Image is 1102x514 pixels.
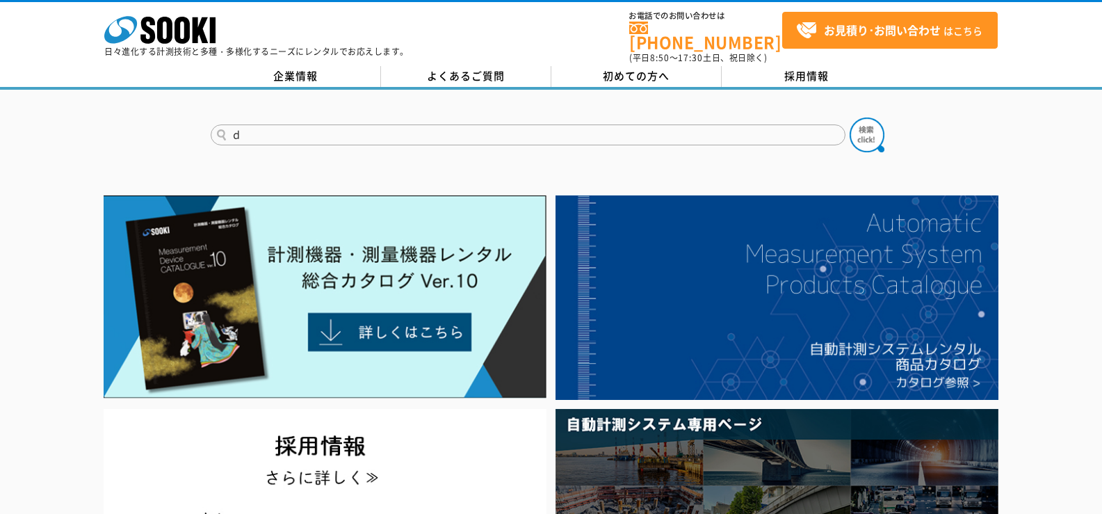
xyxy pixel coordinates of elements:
[678,51,703,64] span: 17:30
[381,66,551,87] a: よくあるご質問
[850,118,884,152] img: btn_search.png
[650,51,670,64] span: 8:50
[629,22,782,50] a: [PHONE_NUMBER]
[722,66,892,87] a: 採用情報
[782,12,998,49] a: お見積り･お問い合わせはこちら
[104,195,546,399] img: Catalog Ver10
[556,195,998,400] img: 自動計測システムカタログ
[211,66,381,87] a: 企業情報
[824,22,941,38] strong: お見積り･お問い合わせ
[104,47,409,56] p: 日々進化する計測技術と多種・多様化するニーズにレンタルでお応えします。
[211,125,845,145] input: 商品名、型式、NETIS番号を入力してください
[796,20,982,41] span: はこちら
[629,51,767,64] span: (平日 ～ 土日、祝日除く)
[629,12,782,20] span: お電話でのお問い合わせは
[603,68,670,83] span: 初めての方へ
[551,66,722,87] a: 初めての方へ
